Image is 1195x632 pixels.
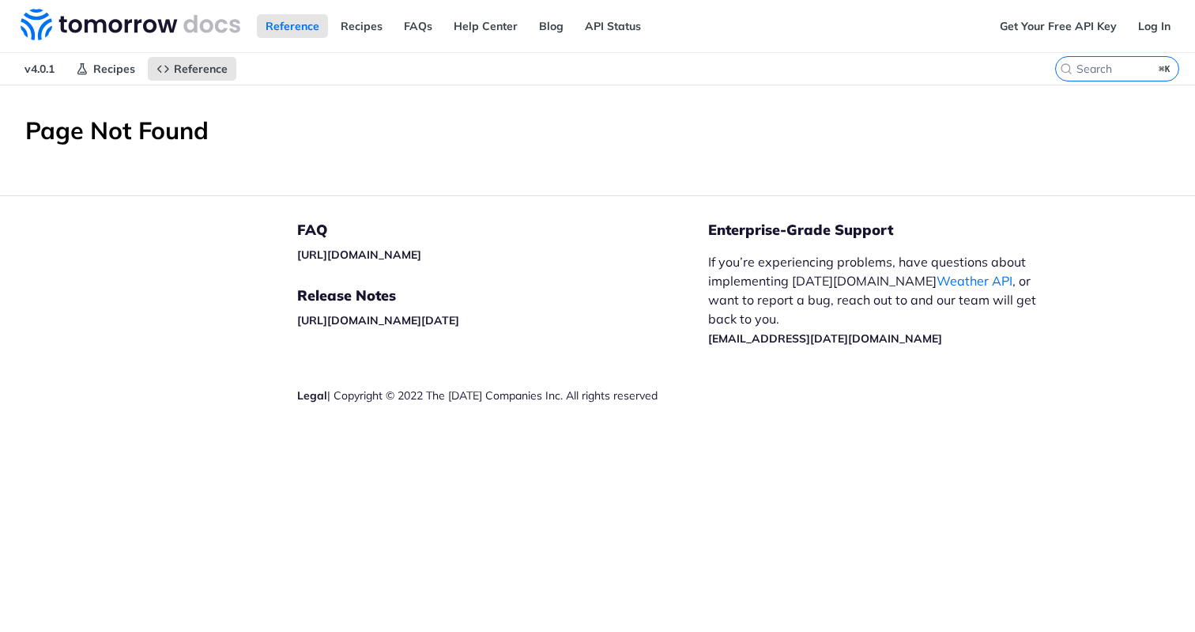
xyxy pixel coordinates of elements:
[297,286,708,305] h5: Release Notes
[708,221,1078,240] h5: Enterprise-Grade Support
[1060,62,1072,75] svg: Search
[708,331,942,346] a: [EMAIL_ADDRESS][DATE][DOMAIN_NAME]
[297,313,459,327] a: [URL][DOMAIN_NAME][DATE]
[708,252,1053,347] p: If you’re experiencing problems, have questions about implementing [DATE][DOMAIN_NAME] , or want ...
[937,273,1012,289] a: Weather API
[257,14,328,38] a: Reference
[576,14,650,38] a: API Status
[67,57,144,81] a: Recipes
[16,57,63,81] span: v4.0.1
[332,14,391,38] a: Recipes
[1155,61,1174,77] kbd: ⌘K
[174,62,228,76] span: Reference
[297,388,708,403] div: | Copyright © 2022 The [DATE] Companies Inc. All rights reserved
[297,388,327,403] a: Legal
[297,248,421,262] a: [URL][DOMAIN_NAME]
[297,221,708,240] h5: FAQ
[148,57,236,81] a: Reference
[991,14,1125,38] a: Get Your Free API Key
[1129,14,1179,38] a: Log In
[445,14,526,38] a: Help Center
[93,62,135,76] span: Recipes
[21,9,240,40] img: Tomorrow.io Weather API Docs
[530,14,572,38] a: Blog
[25,116,1170,145] h1: Page Not Found
[395,14,441,38] a: FAQs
